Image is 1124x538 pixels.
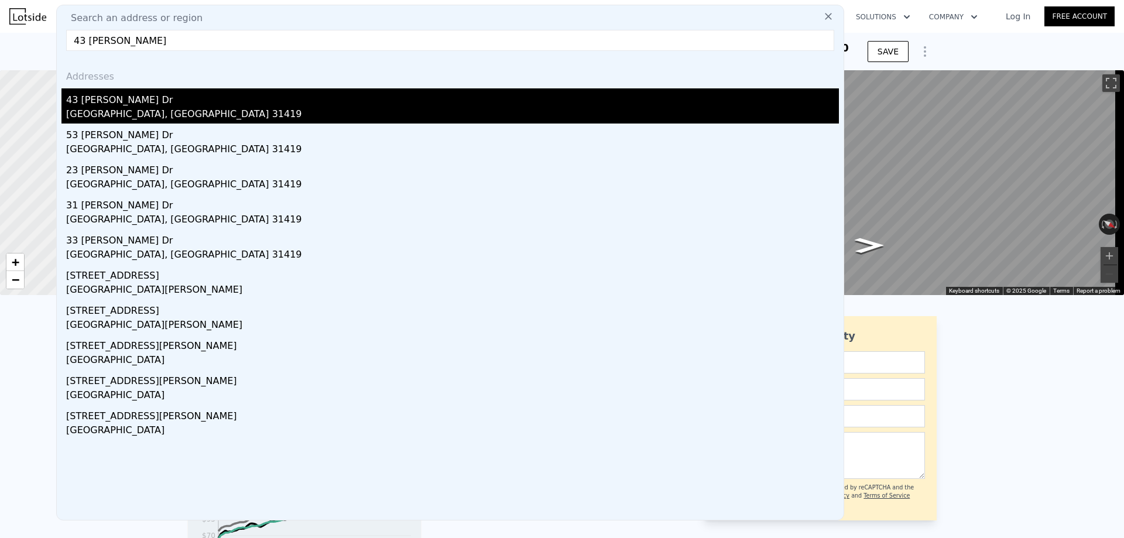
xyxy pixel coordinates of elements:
button: Show Options [913,40,937,63]
div: 33 [PERSON_NAME] Dr [66,229,839,248]
button: Company [920,6,987,28]
div: [GEOGRAPHIC_DATA], [GEOGRAPHIC_DATA] 31419 [66,213,839,229]
div: [GEOGRAPHIC_DATA][PERSON_NAME] [66,318,839,334]
span: + [12,255,19,269]
div: [STREET_ADDRESS] [66,264,839,283]
div: [STREET_ADDRESS][PERSON_NAME] [66,369,839,388]
button: Solutions [847,6,920,28]
button: Rotate clockwise [1114,214,1120,235]
div: [STREET_ADDRESS][PERSON_NAME] [66,405,839,423]
div: Addresses [61,60,839,88]
input: Enter an address, city, region, neighborhood or zip code [66,30,834,51]
div: 31 [PERSON_NAME] Dr [66,194,839,213]
span: − [12,272,19,287]
tspan: $95 [202,515,215,523]
a: Report a problem [1077,287,1120,294]
a: Zoom in [6,253,24,271]
button: Zoom out [1101,265,1118,283]
path: Go Northwest, Grove Point Rd [842,234,897,257]
span: Search an address or region [61,11,203,25]
div: [STREET_ADDRESS] [66,299,839,318]
div: [STREET_ADDRESS][PERSON_NAME] [66,334,839,353]
button: Rotate counterclockwise [1099,214,1105,235]
div: [GEOGRAPHIC_DATA] [66,388,839,405]
a: Terms (opens in new tab) [1053,287,1070,294]
div: [GEOGRAPHIC_DATA] [66,353,839,369]
div: [GEOGRAPHIC_DATA], [GEOGRAPHIC_DATA] 31419 [66,107,839,124]
div: [GEOGRAPHIC_DATA][PERSON_NAME] [66,283,839,299]
div: 23 [PERSON_NAME] Dr [66,159,839,177]
span: © 2025 Google [1006,287,1046,294]
div: This site is protected by reCAPTCHA and the Google and apply. [790,484,925,509]
button: SAVE [868,41,909,62]
a: Free Account [1044,6,1115,26]
div: [GEOGRAPHIC_DATA] [66,423,839,440]
img: Lotside [9,8,46,25]
a: Terms of Service [863,492,910,499]
a: Zoom out [6,271,24,289]
button: Toggle fullscreen view [1102,74,1120,92]
div: [GEOGRAPHIC_DATA], [GEOGRAPHIC_DATA] 31419 [66,142,839,159]
div: 53 [PERSON_NAME] Dr [66,124,839,142]
button: Keyboard shortcuts [949,287,999,295]
button: Reset the view [1098,215,1120,234]
div: [GEOGRAPHIC_DATA], [GEOGRAPHIC_DATA] 31419 [66,177,839,194]
button: Zoom in [1101,247,1118,265]
div: [GEOGRAPHIC_DATA], [GEOGRAPHIC_DATA] 31419 [66,248,839,264]
div: 43 [PERSON_NAME] Dr [66,88,839,107]
a: Log In [992,11,1044,22]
